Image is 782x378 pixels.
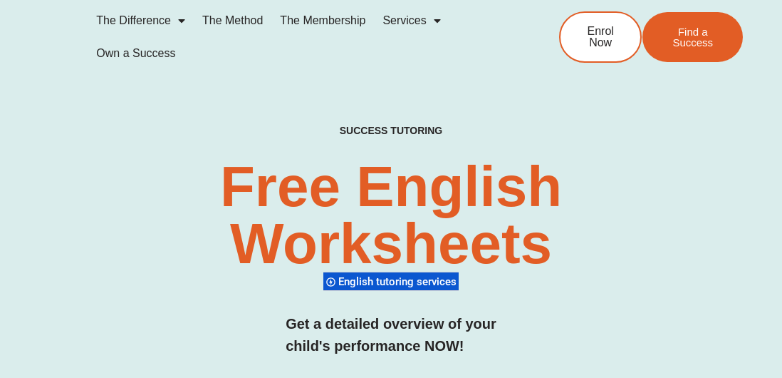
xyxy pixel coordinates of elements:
[194,4,271,37] a: The Method
[559,11,642,63] a: Enrol Now
[286,313,496,357] h3: Get a detailed overview of your child's performance NOW!
[88,37,184,70] a: Own a Success
[374,4,449,37] a: Services
[159,158,623,272] h2: Free English Worksheets​
[271,4,374,37] a: The Membership
[323,272,459,291] div: English tutoring services
[88,4,518,70] nav: Menu
[664,26,721,48] span: Find a Success
[642,12,743,62] a: Find a Success
[287,125,496,137] h4: SUCCESS TUTORING​
[582,26,619,48] span: Enrol Now
[88,4,194,37] a: The Difference
[338,275,461,288] span: English tutoring services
